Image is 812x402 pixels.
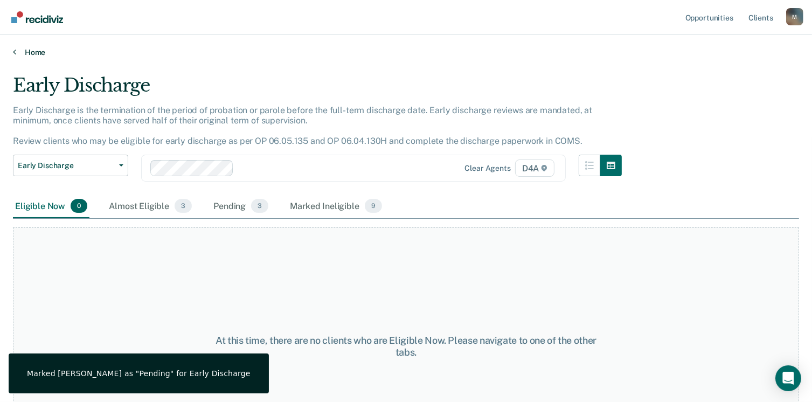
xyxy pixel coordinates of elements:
img: Recidiviz [11,11,63,23]
div: M [786,8,803,25]
div: Early Discharge [13,74,622,105]
div: Open Intercom Messenger [775,365,801,391]
span: 0 [71,199,87,213]
div: Eligible Now0 [13,195,89,218]
button: Profile dropdown button [786,8,803,25]
span: 3 [251,199,268,213]
div: Pending3 [211,195,270,218]
span: 3 [175,199,192,213]
span: D4A [515,160,554,177]
p: Early Discharge is the termination of the period of probation or parole before the full-term disc... [13,105,592,147]
div: Marked [PERSON_NAME] as "Pending" for Early Discharge [27,369,251,378]
div: At this time, there are no clients who are Eligible Now. Please navigate to one of the other tabs. [210,335,602,358]
div: Marked Ineligible9 [288,195,384,218]
a: Home [13,47,799,57]
div: Almost Eligible3 [107,195,194,218]
button: Early Discharge [13,155,128,176]
span: Early Discharge [18,161,115,170]
div: Clear agents [465,164,511,173]
span: 9 [365,199,382,213]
